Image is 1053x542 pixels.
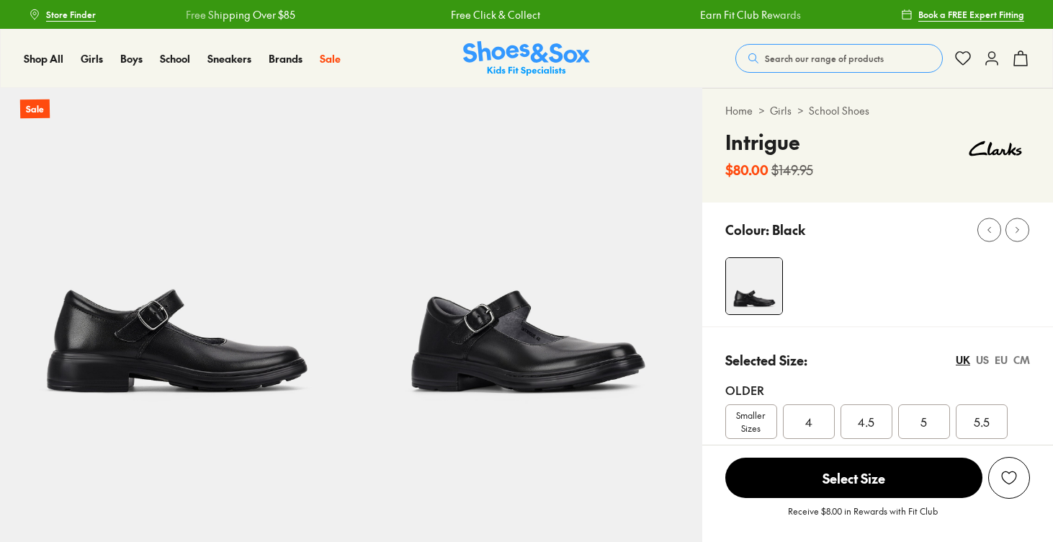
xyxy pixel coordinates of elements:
[656,7,757,22] a: Earn Fit Club Rewards
[920,413,927,430] span: 5
[772,220,805,239] p: Black
[901,1,1024,27] a: Book a FREE Expert Fitting
[463,41,590,76] a: Shoes & Sox
[1013,352,1030,368] div: CM
[918,8,1024,21] span: Book a FREE Expert Fitting
[765,52,884,65] span: Search our range of products
[207,51,251,66] a: Sneakers
[320,51,341,66] a: Sale
[725,457,982,499] button: Select Size
[961,127,1030,170] img: Vendor logo
[770,103,792,118] a: Girls
[407,7,496,22] a: Free Click & Collect
[725,160,769,179] b: $80.00
[142,7,251,22] a: Free Shipping Over $85
[809,103,869,118] a: School Shoes
[995,352,1008,368] div: EU
[725,103,1030,118] div: > >
[956,352,970,368] div: UK
[788,505,938,530] p: Receive $8.00 in Rewards with Fit Club
[976,352,989,368] div: US
[974,413,990,430] span: 5.5
[81,51,103,66] a: Girls
[725,458,982,498] span: Select Size
[735,44,943,73] button: Search our range of products
[988,457,1030,499] button: Add to Wishlist
[726,258,782,314] img: 4-109558_1
[771,160,813,179] s: $149.95
[726,409,776,435] span: Smaller Sizes
[858,413,874,430] span: 4.5
[805,413,812,430] span: 4
[725,220,769,239] p: Colour:
[46,8,96,21] span: Store Finder
[725,350,807,370] p: Selected Size:
[120,51,143,66] a: Boys
[20,99,50,119] p: Sale
[351,88,702,439] img: 5-109559_1
[160,51,190,66] a: School
[24,51,63,66] a: Shop All
[269,51,303,66] a: Brands
[725,127,813,157] h4: Intrigue
[29,1,96,27] a: Store Finder
[725,381,1030,399] div: Older
[725,103,753,118] a: Home
[463,41,590,76] img: SNS_Logo_Responsive.svg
